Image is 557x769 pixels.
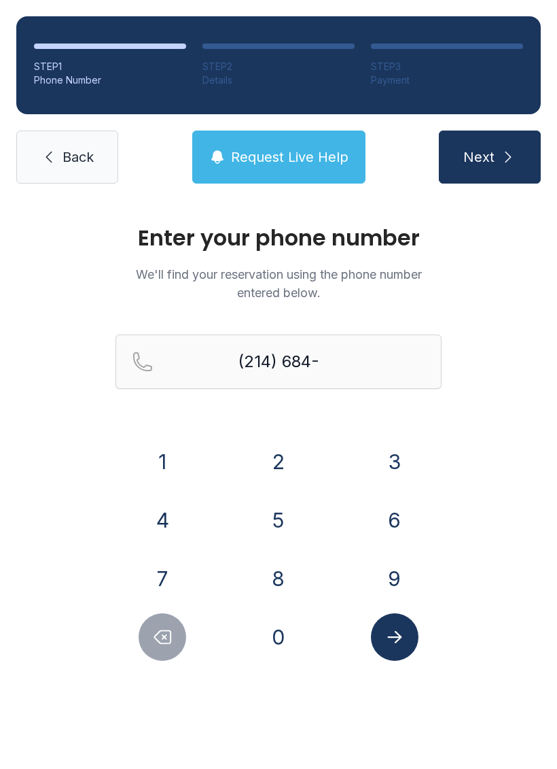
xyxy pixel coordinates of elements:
div: Details [202,73,355,87]
button: 3 [371,438,418,485]
button: 1 [139,438,186,485]
button: 4 [139,496,186,544]
div: STEP 2 [202,60,355,73]
button: 0 [255,613,302,661]
button: 9 [371,555,418,602]
button: 6 [371,496,418,544]
div: STEP 3 [371,60,523,73]
span: Request Live Help [231,148,348,167]
div: STEP 1 [34,60,186,73]
span: Back [62,148,94,167]
button: 7 [139,555,186,602]
div: Phone Number [34,73,186,87]
p: We'll find your reservation using the phone number entered below. [115,265,442,302]
button: 8 [255,555,302,602]
h1: Enter your phone number [115,227,442,249]
button: 5 [255,496,302,544]
span: Next [463,148,495,167]
button: 2 [255,438,302,485]
button: Submit lookup form [371,613,418,661]
div: Payment [371,73,523,87]
button: Delete number [139,613,186,661]
input: Reservation phone number [115,335,442,389]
